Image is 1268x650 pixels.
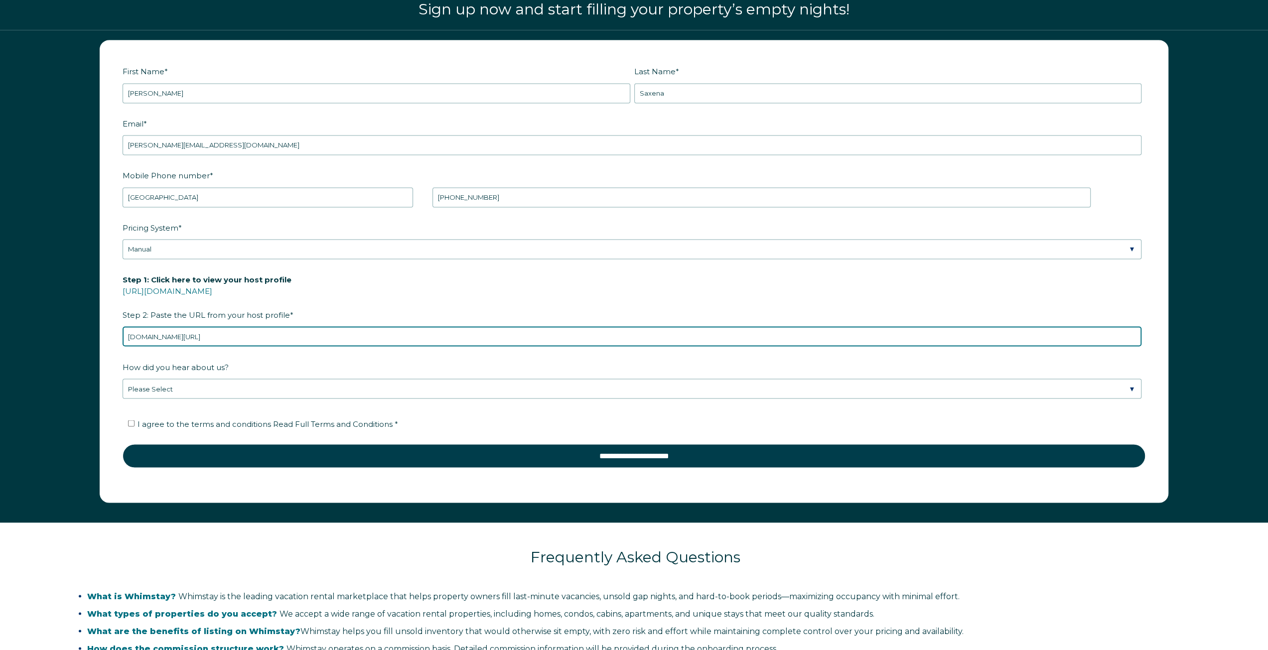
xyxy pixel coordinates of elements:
input: I agree to the terms and conditions Read Full Terms and Conditions * [128,420,135,426]
span: Last Name [634,64,676,79]
span: How did you hear about us? [123,359,229,375]
span: Whimstay helps you fill unsold inventory that would otherwise sit empty, with zero risk and effor... [87,626,964,636]
input: airbnb.com/users/show/12345 [123,326,1141,346]
span: What types of properties do you accept? [87,609,277,618]
span: First Name [123,64,164,79]
span: Step 2: Paste the URL from your host profile [123,272,291,322]
span: We accept a wide range of vacation rental properties, including homes, condos, cabins, apartments... [87,609,874,618]
span: Whimstay is the leading vacation rental marketplace that helps property owners fill last-minute v... [87,591,960,601]
a: [URL][DOMAIN_NAME] [123,286,212,296]
span: I agree to the terms and conditions [138,419,398,428]
span: Read Full Terms and Conditions [273,419,393,428]
span: Pricing System [123,220,178,236]
span: What is Whimstay? [87,591,176,601]
a: Read Full Terms and Conditions [271,419,395,428]
span: Email [123,116,143,131]
strong: What are the benefits of listing on Whimstay? [87,626,300,636]
span: Step 1: Click here to view your host profile [123,272,291,287]
span: Mobile Phone number [123,168,210,183]
span: Frequently Asked Questions [531,547,740,566]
